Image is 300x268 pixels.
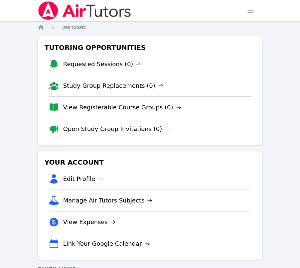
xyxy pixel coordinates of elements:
[63,239,150,248] a: Link Your Google Calendar
[63,217,116,227] a: View Expenses
[38,1,132,20] img: Air Tutors
[63,81,163,90] a: Study Group Replacements (0)
[62,25,87,30] span: Dashboard
[63,103,181,112] a: View Registerable Course Groups (0)
[43,42,257,54] h3: Tutoring Opportunities
[63,60,141,69] a: Requested Sessions (0)
[38,24,263,31] nav: Breadcrumb
[63,174,103,184] a: Edit Profile
[62,24,87,31] a: Dashboard
[63,196,153,205] a: Manage Air Tutors Subjects
[63,124,170,134] a: Open Study Group Invitations (0)
[43,156,257,168] h3: Your Account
